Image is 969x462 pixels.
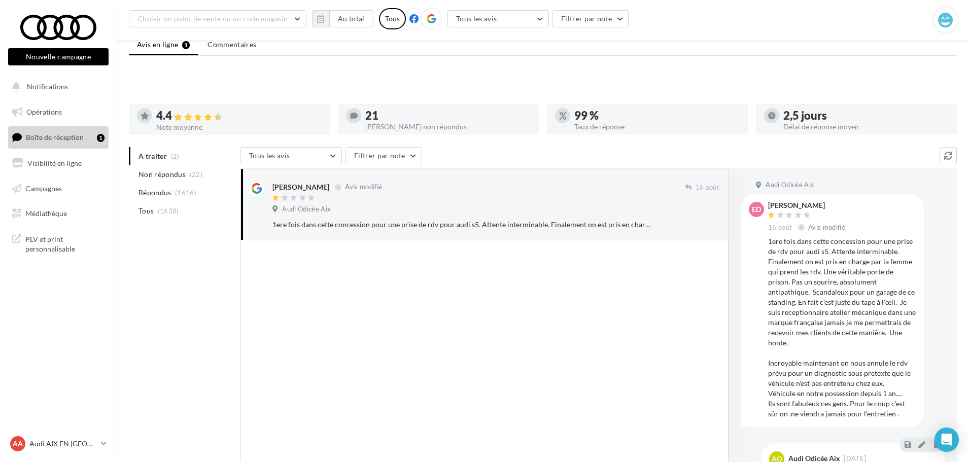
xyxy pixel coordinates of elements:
[139,206,154,216] span: Tous
[6,76,107,97] button: Notifications
[13,439,23,449] span: AA
[158,207,179,215] span: (1638)
[788,455,840,462] div: Audi Odicée Aix
[175,189,196,197] span: (1616)
[365,123,531,130] div: [PERSON_NAME] non répondus
[25,209,67,218] span: Médiathèque
[240,147,342,164] button: Tous les avis
[249,151,290,160] span: Tous les avis
[6,126,111,148] a: Boîte de réception1
[272,182,329,192] div: [PERSON_NAME]
[935,428,959,452] div: Open Intercom Messenger
[345,183,382,191] span: Avis modifié
[27,159,82,167] span: Visibilité en ligne
[6,153,111,174] a: Visibilité en ligne
[139,188,171,198] span: Répondus
[783,110,949,121] div: 2,5 jours
[190,170,202,179] span: (22)
[312,10,373,27] button: Au total
[137,14,288,23] span: Choisir un point de vente ou un code magasin
[808,223,845,231] span: Avis modifié
[696,183,719,192] span: 16 août
[844,455,866,462] span: [DATE]
[766,181,814,190] span: Audi Odicée Aix
[8,434,109,453] a: AA Audi AIX EN [GEOGRAPHIC_DATA]
[752,204,761,215] span: ED
[6,203,111,224] a: Médiathèque
[156,124,322,131] div: Note moyenne
[447,10,549,27] button: Tous les avis
[365,110,531,121] div: 21
[26,108,62,116] span: Opérations
[574,123,740,130] div: Taux de réponse
[456,14,497,23] span: Tous les avis
[156,110,322,122] div: 4.4
[25,184,62,192] span: Campagnes
[6,228,111,258] a: PLV et print personnalisable
[768,236,916,419] div: 1ere fois dans cette concession pour une prise de rdv pour audi s5. Attente interminable. Finalem...
[97,134,105,142] div: 1
[379,8,406,29] div: Tous
[129,10,306,27] button: Choisir un point de vente ou un code magasin
[139,169,186,180] span: Non répondus
[272,220,653,230] div: 1ere fois dans cette concession pour une prise de rdv pour audi s5. Attente interminable. Finalem...
[26,133,84,141] span: Boîte de réception
[25,232,105,254] span: PLV et print personnalisable
[768,202,847,209] div: [PERSON_NAME]
[6,178,111,199] a: Campagnes
[207,40,256,50] span: Commentaires
[552,10,629,27] button: Filtrer par note
[345,147,422,164] button: Filtrer par note
[8,48,109,65] button: Nouvelle campagne
[6,101,111,123] a: Opérations
[783,123,949,130] div: Délai de réponse moyen
[574,110,740,121] div: 99 %
[282,205,331,214] span: Audi Odicée Aix
[329,10,373,27] button: Au total
[29,439,97,449] p: Audi AIX EN [GEOGRAPHIC_DATA]
[27,82,68,91] span: Notifications
[768,223,792,232] span: 16 août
